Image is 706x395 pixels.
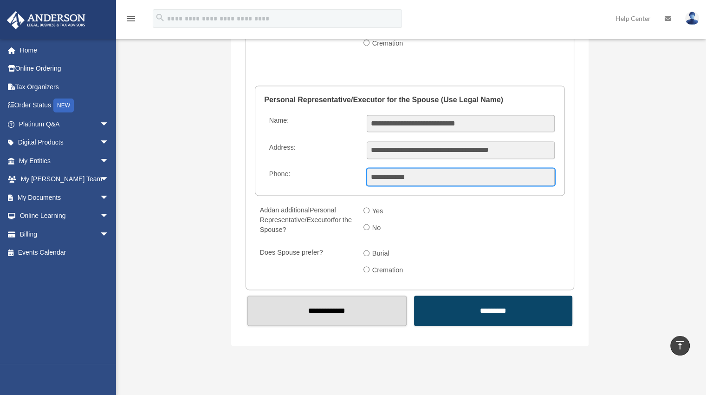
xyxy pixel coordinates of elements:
i: menu [125,13,136,24]
a: Billingarrow_drop_down [6,225,123,244]
label: Burial [369,247,393,262]
a: Platinum Q&Aarrow_drop_down [6,115,123,133]
img: Anderson Advisors Platinum Portal [4,11,88,29]
span: arrow_drop_down [100,188,118,207]
div: NEW [53,99,74,112]
a: Digital Productsarrow_drop_down [6,133,123,152]
a: My Entitiesarrow_drop_down [6,151,123,170]
span: arrow_drop_down [100,170,118,189]
span: arrow_drop_down [100,207,118,226]
a: Home [6,41,123,59]
a: My [PERSON_NAME] Teamarrow_drop_down [6,170,123,189]
a: Online Learningarrow_drop_down [6,207,123,225]
label: Add for the Spouse? [256,204,356,237]
a: My Documentsarrow_drop_down [6,188,123,207]
label: Address: [265,141,359,159]
i: vertical_align_top [674,340,686,351]
label: Cremation [369,263,407,278]
i: search [155,13,165,23]
label: Cremation [369,36,407,51]
label: Phone: [265,168,359,186]
img: User Pic [685,12,699,25]
a: Events Calendar [6,244,123,262]
span: arrow_drop_down [100,115,118,134]
span: arrow_drop_down [100,133,118,152]
a: vertical_align_top [670,336,690,355]
label: Name: [265,115,359,132]
legend: Personal Representative/Executor for the Spouse (Use Legal Name) [264,86,556,114]
span: arrow_drop_down [100,225,118,244]
label: Yes [369,204,387,219]
label: No [369,221,385,236]
a: Order StatusNEW [6,96,123,115]
span: arrow_drop_down [100,151,118,171]
a: menu [125,16,136,24]
label: Does Spouse prefer? [256,247,356,280]
a: Online Ordering [6,59,123,78]
a: Tax Organizers [6,78,123,96]
span: an additional [272,206,310,214]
